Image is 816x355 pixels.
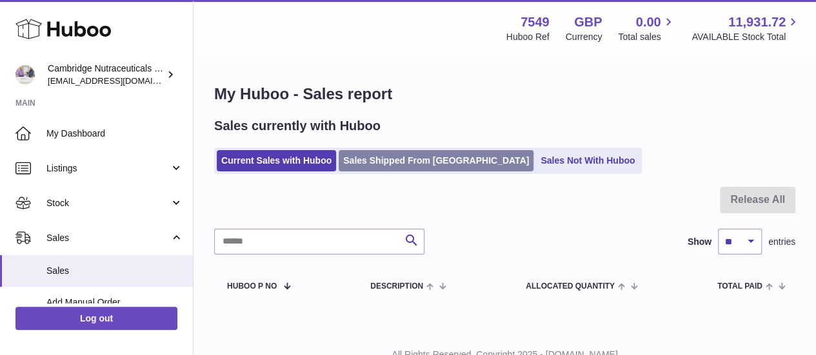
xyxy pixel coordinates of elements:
[574,14,602,31] strong: GBP
[46,197,170,209] span: Stock
[48,62,164,87] div: Cambridge Nutraceuticals Ltd
[618,14,675,43] a: 0.00 Total sales
[636,14,661,31] span: 0.00
[15,307,177,330] a: Log out
[46,162,170,175] span: Listings
[728,14,786,31] span: 11,931.72
[214,117,381,135] h2: Sales currently with Huboo
[46,232,170,244] span: Sales
[618,31,675,43] span: Total sales
[688,236,712,248] label: Show
[768,236,795,248] span: entries
[526,282,615,291] span: ALLOCATED Quantity
[217,150,336,171] a: Current Sales with Huboo
[521,14,550,31] strong: 7549
[227,282,277,291] span: Huboo P no
[48,75,190,86] span: [EMAIL_ADDRESS][DOMAIN_NAME]
[692,31,801,43] span: AVAILABLE Stock Total
[536,150,639,171] a: Sales Not With Huboo
[339,150,533,171] a: Sales Shipped From [GEOGRAPHIC_DATA]
[717,282,762,291] span: Total paid
[46,296,183,309] span: Add Manual Order
[370,282,423,291] span: Description
[692,14,801,43] a: 11,931.72 AVAILABLE Stock Total
[46,265,183,277] span: Sales
[506,31,550,43] div: Huboo Ref
[46,128,183,140] span: My Dashboard
[15,65,35,84] img: internalAdmin-7549@internal.huboo.com
[214,84,795,104] h1: My Huboo - Sales report
[566,31,602,43] div: Currency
